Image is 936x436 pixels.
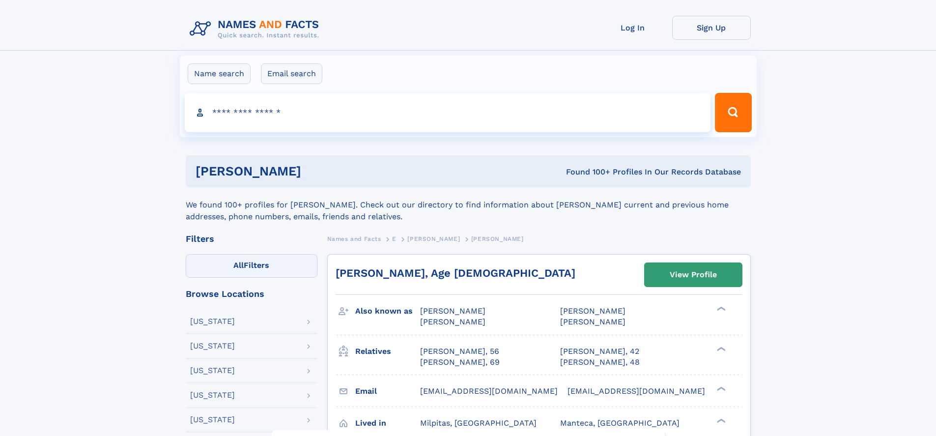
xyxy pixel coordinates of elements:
div: View Profile [670,263,717,286]
div: ❯ [714,306,726,312]
a: View Profile [645,263,742,287]
h3: Also known as [355,303,420,320]
span: All [233,261,244,270]
div: Found 100+ Profiles In Our Records Database [433,167,741,177]
h3: Lived in [355,415,420,432]
a: E [392,233,397,245]
div: [US_STATE] [190,342,235,350]
h1: [PERSON_NAME] [196,165,434,177]
span: [PERSON_NAME] [471,235,524,242]
div: ❯ [714,417,726,424]
label: Email search [261,63,322,84]
span: [EMAIL_ADDRESS][DOMAIN_NAME] [567,386,705,396]
label: Name search [188,63,251,84]
button: Search Button [715,93,751,132]
div: [US_STATE] [190,391,235,399]
a: [PERSON_NAME], 69 [420,357,500,368]
label: Filters [186,254,317,278]
div: Browse Locations [186,290,317,298]
a: Sign Up [672,16,751,40]
span: [PERSON_NAME] [420,306,485,316]
span: [PERSON_NAME] [560,317,625,326]
div: [US_STATE] [190,318,235,325]
div: We found 100+ profiles for [PERSON_NAME]. Check out our directory to find information about [PERS... [186,187,751,223]
span: Milpitas, [GEOGRAPHIC_DATA] [420,418,537,428]
h3: Relatives [355,343,420,360]
span: Manteca, [GEOGRAPHIC_DATA] [560,418,680,428]
a: [PERSON_NAME] [407,233,460,245]
span: [PERSON_NAME] [560,306,625,316]
a: [PERSON_NAME], 42 [560,346,639,357]
div: ❯ [714,346,726,352]
a: Log In [594,16,672,40]
span: [EMAIL_ADDRESS][DOMAIN_NAME] [420,386,558,396]
span: [PERSON_NAME] [407,235,460,242]
a: Names and Facts [327,233,381,245]
h3: Email [355,383,420,400]
a: [PERSON_NAME], 48 [560,357,640,368]
a: [PERSON_NAME], 56 [420,346,499,357]
a: [PERSON_NAME], Age [DEMOGRAPHIC_DATA] [336,267,575,279]
div: [US_STATE] [190,367,235,375]
input: search input [185,93,711,132]
span: [PERSON_NAME] [420,317,485,326]
span: E [392,235,397,242]
div: [US_STATE] [190,416,235,424]
img: Logo Names and Facts [186,16,327,42]
div: ❯ [714,385,726,392]
div: Filters [186,234,317,243]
